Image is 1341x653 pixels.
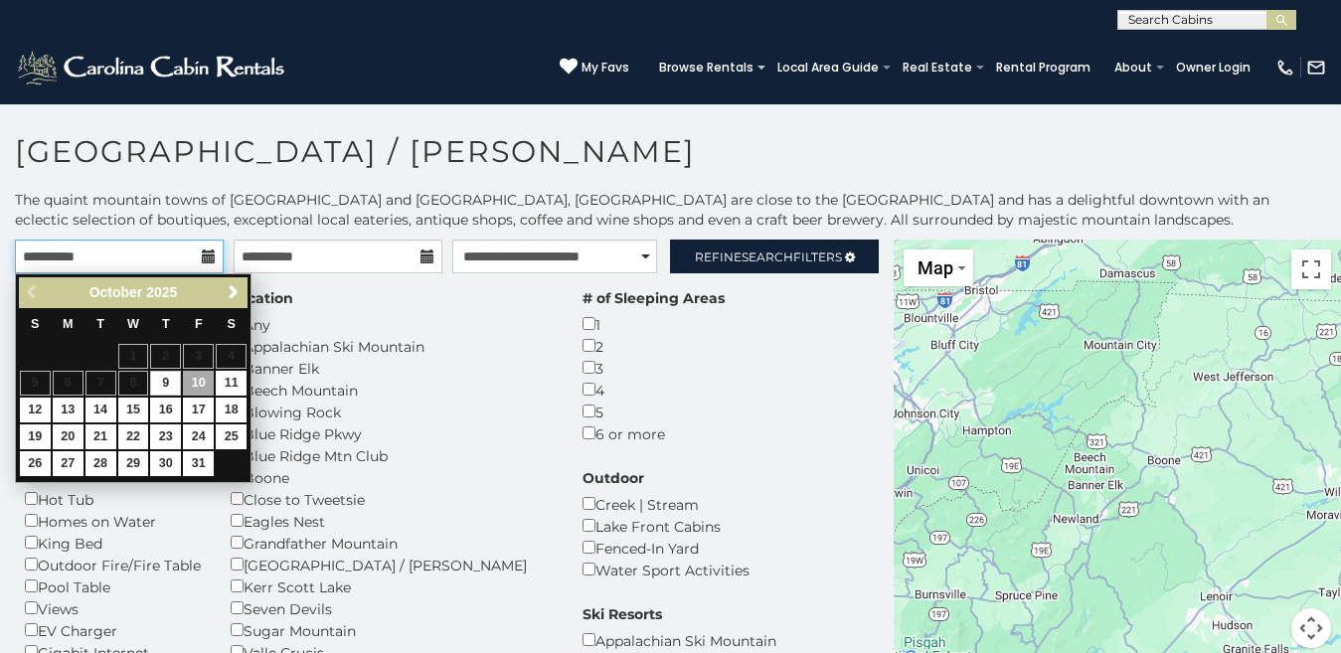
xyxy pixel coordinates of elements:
a: 21 [85,424,116,449]
div: Blue Ridge Pkwy [231,422,553,444]
div: 6 or more [583,422,725,444]
a: 12 [20,398,51,422]
div: 3 [583,357,725,379]
div: EV Charger [25,619,201,641]
div: Appalachian Ski Mountain [231,335,553,357]
a: 17 [183,398,214,422]
a: 26 [20,451,51,476]
span: Thursday [162,317,170,331]
button: Map camera controls [1291,608,1331,648]
a: 30 [150,451,181,476]
a: RefineSearchFilters [670,240,879,273]
a: About [1104,54,1162,82]
div: Beech Mountain [231,379,553,401]
a: 24 [183,424,214,449]
a: 22 [118,424,149,449]
label: Location [231,288,293,308]
div: Eagles Nest [231,510,553,532]
div: Lake Front Cabins [583,515,750,537]
a: My Favs [560,58,629,78]
div: Homes on Water [25,510,201,532]
span: Friday [195,317,203,331]
div: Hot Tub [25,488,201,510]
span: Saturday [228,317,236,331]
img: phone-regular-white.png [1275,58,1295,78]
img: mail-regular-white.png [1306,58,1326,78]
div: Blowing Rock [231,401,553,422]
div: 4 [583,379,725,401]
a: 13 [53,398,84,422]
div: Creek | Stream [583,493,750,515]
a: 20 [53,424,84,449]
span: My Favs [582,59,629,77]
a: 14 [85,398,116,422]
div: Boone [231,466,553,488]
button: Toggle fullscreen view [1291,249,1331,289]
div: Seven Devils [231,597,553,619]
a: 29 [118,451,149,476]
a: 19 [20,424,51,449]
div: Outdoor Fire/Fire Table [25,554,201,575]
span: Map [918,257,953,278]
div: Water Sport Activities [583,559,750,580]
a: 23 [150,424,181,449]
a: Owner Login [1166,54,1260,82]
label: Ski Resorts [583,604,662,624]
div: Close to Tweetsie [231,488,553,510]
a: 9 [150,371,181,396]
span: Wednesday [127,317,139,331]
div: Views [25,597,201,619]
img: White-1-2.png [15,48,290,87]
span: 2025 [146,284,177,300]
div: Banner Elk [231,357,553,379]
div: King Bed [25,532,201,554]
div: Fenced-In Yard [583,537,750,559]
a: 31 [183,451,214,476]
a: 11 [216,371,247,396]
a: 16 [150,398,181,422]
div: Grandfather Mountain [231,532,553,554]
span: Refine Filters [695,249,842,264]
span: Tuesday [96,317,104,331]
div: Any [231,313,553,335]
span: Next [226,284,242,300]
label: Outdoor [583,468,644,488]
a: 10 [183,371,214,396]
span: Search [742,249,793,264]
a: Browse Rentals [649,54,763,82]
span: October [89,284,143,300]
div: Sugar Mountain [231,619,553,641]
label: # of Sleeping Areas [583,288,725,308]
a: Local Area Guide [767,54,889,82]
a: 18 [216,398,247,422]
a: 15 [118,398,149,422]
a: Real Estate [893,54,982,82]
a: 25 [216,424,247,449]
span: Sunday [31,317,39,331]
div: Appalachian Ski Mountain [583,629,776,651]
div: 5 [583,401,725,422]
div: 1 [583,313,725,335]
button: Change map style [904,249,973,286]
div: [GEOGRAPHIC_DATA] / [PERSON_NAME] [231,554,553,575]
div: Pool Table [25,575,201,597]
a: Next [221,280,246,305]
div: 2 [583,335,725,357]
div: Blue Ridge Mtn Club [231,444,553,466]
div: Kerr Scott Lake [231,575,553,597]
span: Monday [63,317,74,331]
a: 27 [53,451,84,476]
a: Rental Program [986,54,1100,82]
a: 28 [85,451,116,476]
